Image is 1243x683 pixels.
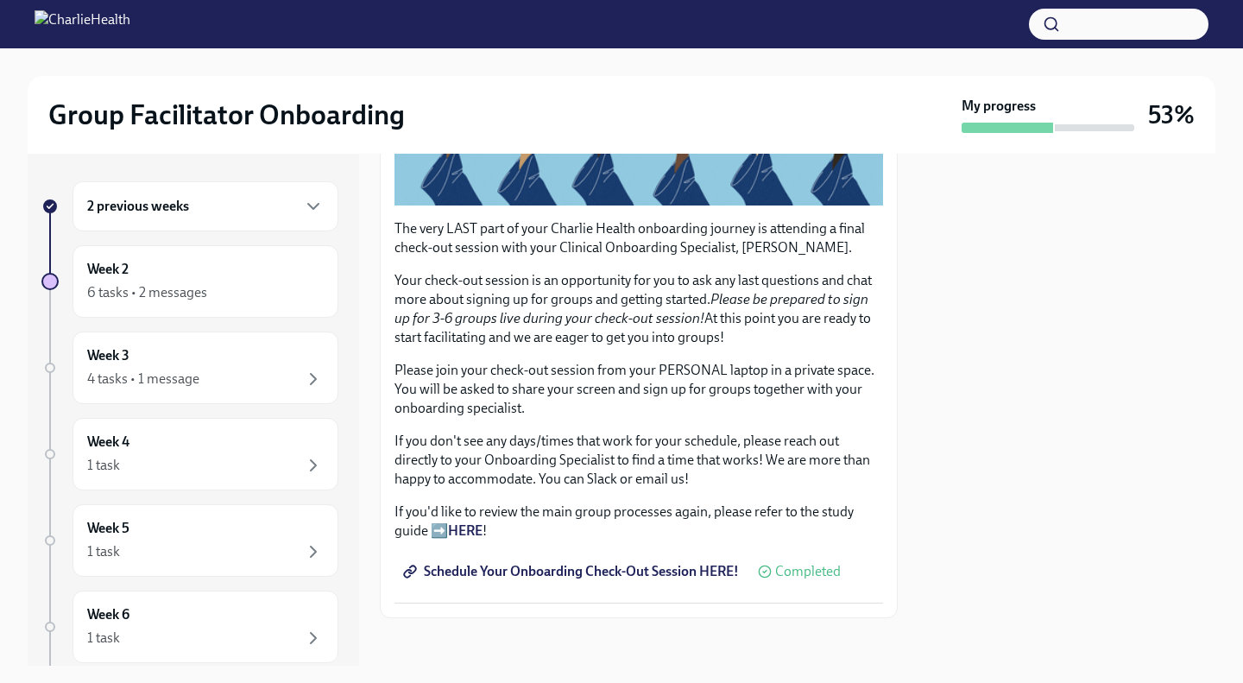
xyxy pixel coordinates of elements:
a: Week 26 tasks • 2 messages [41,245,338,318]
h6: 2 previous weeks [87,197,189,216]
p: If you'd like to review the main group processes again, please refer to the study guide ➡️ ! [394,503,883,541]
a: Week 41 task [41,418,338,490]
div: 6 tasks • 2 messages [87,283,207,302]
a: Week 34 tasks • 1 message [41,332,338,404]
div: 1 task [87,629,120,648]
h6: Week 6 [87,605,129,624]
h3: 53% [1148,99,1195,130]
span: Schedule Your Onboarding Check-Out Session HERE! [407,563,739,580]
a: HERE [448,522,483,539]
img: CharlieHealth [35,10,130,38]
h6: Week 3 [87,346,129,365]
div: 2 previous weeks [73,181,338,231]
a: Week 61 task [41,591,338,663]
span: Completed [775,565,841,579]
a: Schedule Your Onboarding Check-Out Session HERE! [394,554,751,589]
strong: My progress [962,97,1036,116]
p: If you don't see any days/times that work for your schedule, please reach out directly to your On... [394,432,883,489]
h6: Week 4 [87,433,129,452]
h6: Week 2 [87,260,129,279]
em: Please be prepared to sign up for 3-6 groups live during your check-out session! [394,291,868,326]
div: 4 tasks • 1 message [87,370,199,389]
a: Week 51 task [41,504,338,577]
p: The very LAST part of your Charlie Health onboarding journey is attending a final check-out sessi... [394,219,883,257]
h6: Week 5 [87,519,129,538]
p: Your check-out session is an opportunity for you to ask any last questions and chat more about si... [394,271,883,347]
h2: Group Facilitator Onboarding [48,98,405,132]
p: Please join your check-out session from your PERSONAL laptop in a private space. You will be aske... [394,361,883,418]
div: 1 task [87,456,120,475]
div: 1 task [87,542,120,561]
